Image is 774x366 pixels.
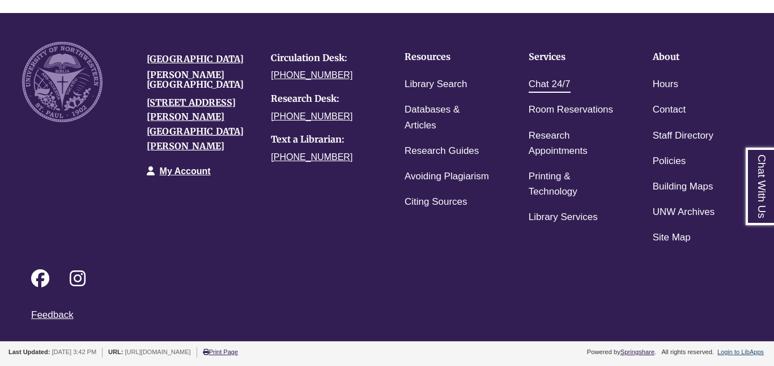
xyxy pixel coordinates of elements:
a: Contact [653,102,686,118]
a: [STREET_ADDRESS][PERSON_NAME][GEOGRAPHIC_DATA][PERSON_NAME] [147,97,244,152]
a: Databases & Articles [405,102,494,134]
div: Powered by . [585,348,658,355]
span: Last Updated: [8,348,50,355]
i: Follow on Facebook [31,269,49,287]
i: Print Page [203,349,209,355]
a: Library Services [529,209,598,226]
a: Research Appointments [529,128,618,160]
a: Hours [653,76,678,93]
a: [PHONE_NUMBER] [271,111,352,121]
div: All rights reserved. [660,348,716,355]
a: Login to LibApps [717,348,764,355]
h4: Resources [405,52,494,62]
a: My Account [160,166,211,176]
a: Chat 24/7 [529,76,571,93]
a: Printing & Technology [529,169,618,200]
h4: About [653,52,742,62]
a: Citing Sources [405,194,467,210]
h4: Services [529,52,618,62]
a: Print Page [203,348,238,355]
a: UNW Archives [653,204,715,221]
h4: [PERSON_NAME][GEOGRAPHIC_DATA] [147,70,254,90]
span: [URL][DOMAIN_NAME] [125,348,191,355]
a: Policies [653,153,686,170]
h4: Text a Librarian: [271,135,379,145]
a: [PHONE_NUMBER] [271,70,352,80]
i: Follow on Instagram [70,269,86,287]
h4: Research Desk: [271,94,379,104]
span: [DATE] 3:42 PM [52,348,96,355]
a: Site Map [653,230,691,246]
a: Avoiding Plagiarism [405,169,489,185]
a: Staff Directory [653,128,713,144]
img: UNW seal [22,42,103,122]
a: Room Reservations [529,102,613,118]
a: [PHONE_NUMBER] [271,152,352,162]
span: URL: [108,348,123,355]
a: Springshare [620,348,654,355]
a: Library Search [405,76,467,93]
h4: Circulation Desk: [271,53,379,63]
a: [GEOGRAPHIC_DATA] [147,53,244,64]
a: Building Maps [653,179,713,195]
a: Feedback [31,309,74,320]
a: Research Guides [405,143,479,160]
